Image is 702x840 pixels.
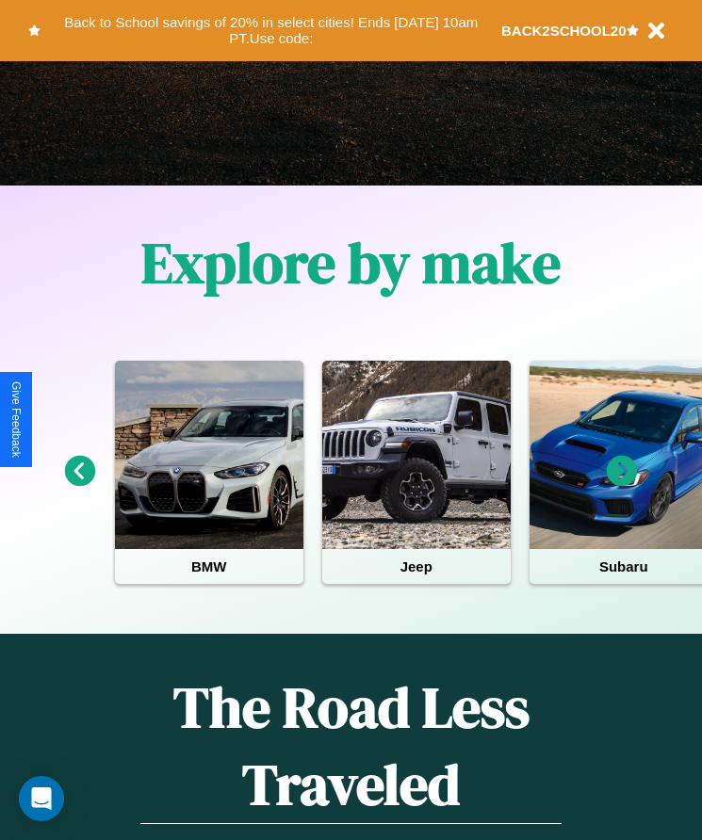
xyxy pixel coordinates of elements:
h4: BMW [115,549,303,584]
button: Back to School savings of 20% in select cities! Ends [DATE] 10am PT.Use code: [41,9,501,52]
h1: The Road Less Traveled [140,669,562,824]
div: Open Intercom Messenger [19,776,64,821]
div: Give Feedback [9,381,23,458]
h4: Jeep [322,549,511,584]
h1: Explore by make [141,224,561,301]
b: BACK2SCHOOL20 [501,23,627,39]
